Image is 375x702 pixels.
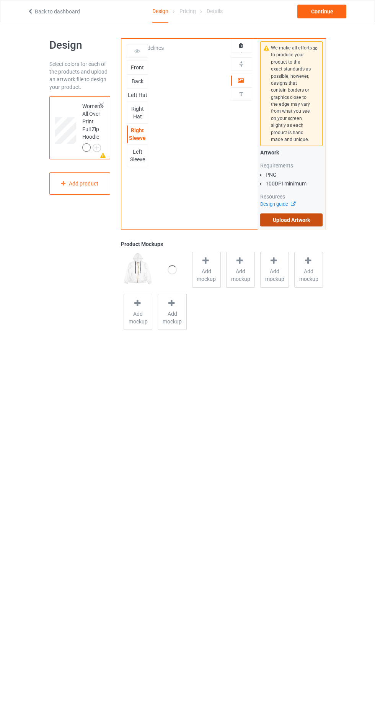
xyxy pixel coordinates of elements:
div: Add mockup [124,294,152,330]
span: Add mockup [124,310,152,325]
div: Add mockup [260,252,289,288]
div: We make all efforts to produce your product to the exact standards as possible, however, designs ... [271,44,312,143]
div: Right Sleeve [127,126,148,142]
span: Add mockup [158,310,186,325]
span: Add mockup [295,267,323,283]
div: Add product [49,172,111,195]
li: 100 DPI minimum [266,180,323,187]
a: Back to dashboard [27,8,80,15]
div: Right Hat [127,105,148,120]
a: Design guide [260,201,295,207]
img: svg+xml;base64,PD94bWwgdmVyc2lvbj0iMS4wIiBlbmNvZGluZz0iVVRGLTgiPz4KPHN2ZyB3aWR0aD0iMjJweCIgaGVpZ2... [93,144,101,152]
div: Artwork [260,149,323,156]
div: Women's All Over Print Full Zip Hoodie [82,102,103,151]
div: Product Mockups [121,240,326,248]
div: Select colors for each of the products and upload an artwork file to design your product. [49,60,111,91]
div: Details [207,0,223,22]
div: Add mockup [226,252,255,288]
img: svg%3E%0A [238,90,245,98]
div: Add mockup [192,252,221,288]
img: svg%3E%0A [238,61,245,68]
div: Women's All Over Print Full Zip Hoodie [49,96,111,159]
label: Upload Artwork [260,213,323,226]
span: Add mockup [192,267,220,283]
div: Front [127,64,148,71]
div: Pricing [179,0,196,22]
span: Add mockup [261,267,289,283]
div: Back [127,77,148,85]
div: Requirements [260,162,323,169]
h1: Design [49,38,111,52]
li: PNG [266,171,323,179]
div: Design [152,0,168,23]
div: Add mockup [294,252,323,288]
span: Add mockup [227,267,254,283]
div: Add mockup [158,294,186,330]
div: Continue [297,5,346,18]
div: Resources [260,193,323,200]
img: regular.jpg [124,251,152,287]
div: Left Hat [127,91,148,99]
div: Left Sleeve [127,148,148,163]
